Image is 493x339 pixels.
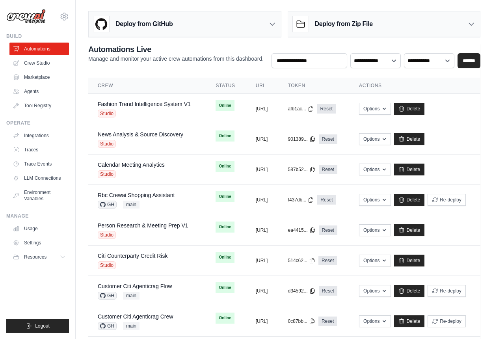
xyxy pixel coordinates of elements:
button: Options [359,315,391,327]
a: Reset [317,104,336,114]
th: Token [279,78,350,94]
span: Online [216,313,234,324]
button: Re-deploy [428,194,466,206]
button: Options [359,224,391,236]
p: Manage and monitor your active crew automations from this dashboard. [88,55,264,63]
a: Settings [9,237,69,249]
span: main [123,322,140,330]
th: Status [206,78,246,94]
span: main [123,292,140,300]
a: Reset [318,256,337,265]
a: Automations [9,43,69,55]
button: Options [359,194,391,206]
button: Re-deploy [428,285,466,297]
span: Online [216,161,234,172]
a: Citi Counterparty Credit Risk [98,253,167,259]
span: Studio [98,231,116,239]
span: Studio [98,170,116,178]
a: Delete [394,194,424,206]
span: Studio [98,110,116,117]
a: LLM Connections [9,172,69,184]
a: Marketplace [9,71,69,84]
a: Traces [9,143,69,156]
a: Rbc Crewai Shopping Assistant [98,192,175,198]
span: Online [216,191,234,202]
h3: Deploy from Zip File [315,19,373,29]
button: Options [359,133,391,145]
h2: Automations Live [88,44,264,55]
a: Reset [318,317,337,326]
button: 0c87bb... [288,318,315,324]
iframe: Chat Widget [454,301,493,339]
th: URL [246,78,279,94]
a: Tool Registry [9,99,69,112]
th: Actions [350,78,480,94]
div: Manage [6,213,69,219]
a: Reset [319,286,337,296]
span: Online [216,252,234,263]
span: Studio [98,261,116,269]
button: Options [359,285,391,297]
button: 901389... [288,136,316,142]
a: News Analysis & Source Discovery [98,131,183,138]
img: Logo [6,9,46,24]
button: 587b52... [288,166,316,173]
a: Usage [9,222,69,235]
button: Options [359,164,391,175]
a: Delete [394,224,424,236]
div: Build [6,33,69,39]
a: Environment Variables [9,186,69,205]
a: Agents [9,85,69,98]
button: Options [359,255,391,266]
span: Resources [24,254,47,260]
a: Integrations [9,129,69,142]
a: Delete [394,285,424,297]
span: Logout [35,323,50,329]
a: Delete [394,133,424,145]
a: Customer Citi Agenticrag Crew [98,313,173,320]
button: Options [359,103,391,115]
button: Logout [6,319,69,333]
a: Delete [394,164,424,175]
span: GH [98,322,117,330]
button: 514c62... [288,257,315,264]
span: Online [216,282,234,293]
a: Calendar Meeting Analytics [98,162,165,168]
a: Reset [319,165,337,174]
a: Person Research & Meeting Prep V1 [98,222,188,229]
button: afb1ac... [288,106,314,112]
button: Resources [9,251,69,263]
button: Re-deploy [428,315,466,327]
a: Delete [394,255,424,266]
span: Online [216,222,234,233]
span: Online [216,100,234,111]
a: Trace Events [9,158,69,170]
button: f437db... [288,197,314,203]
th: Crew [88,78,206,94]
span: GH [98,292,117,300]
span: main [123,201,140,209]
span: Studio [98,140,116,148]
img: GitHub Logo [93,16,109,32]
span: GH [98,201,117,209]
a: Reset [319,225,337,235]
a: Reset [317,195,336,205]
h3: Deploy from GitHub [115,19,173,29]
button: d34592... [288,288,316,294]
div: Operate [6,120,69,126]
a: Fashion Trend Intelligence System V1 [98,101,191,107]
a: Customer Citi Agenticrag Flow [98,283,172,289]
a: Delete [394,315,424,327]
a: Delete [394,103,424,115]
a: Reset [319,134,337,144]
span: Online [216,130,234,142]
a: Crew Studio [9,57,69,69]
button: ea4415... [288,227,316,233]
